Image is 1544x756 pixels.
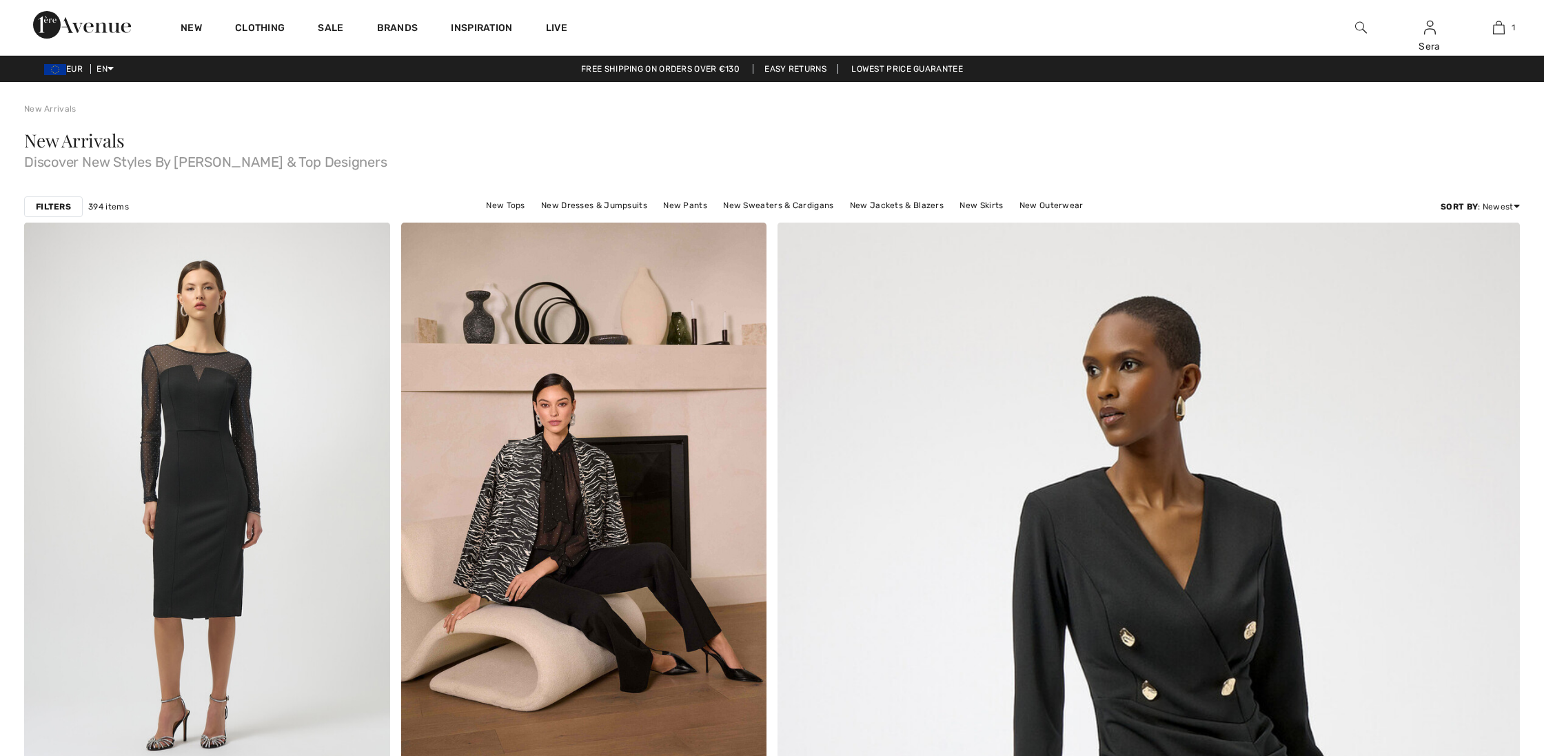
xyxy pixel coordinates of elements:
[451,22,512,37] span: Inspiration
[1355,19,1367,36] img: search the website
[479,196,531,214] a: New Tops
[24,128,124,152] span: New Arrivals
[33,11,131,39] img: 1ère Avenue
[181,22,202,37] a: New
[44,64,88,74] span: EUR
[546,21,567,35] a: Live
[96,64,114,74] span: EN
[1441,201,1520,213] div: : Newest
[1013,196,1090,214] a: New Outerwear
[656,196,714,214] a: New Pants
[840,64,974,74] a: Lowest Price Guarantee
[740,238,752,249] img: heart_black_full.svg
[24,104,77,114] a: New Arrivals
[570,64,751,74] a: Free shipping on orders over €130
[235,22,285,37] a: Clothing
[1441,202,1478,212] strong: Sort By
[1465,19,1532,36] a: 1
[1424,21,1436,34] a: Sign In
[953,196,1010,214] a: New Skirts
[1493,19,1505,36] img: My Bag
[24,150,1520,169] span: Discover New Styles By [PERSON_NAME] & Top Designers
[1512,21,1515,34] span: 1
[1424,19,1436,36] img: My Info
[318,22,343,37] a: Sale
[44,64,66,75] img: Euro
[377,22,418,37] a: Brands
[753,64,838,74] a: Easy Returns
[1493,238,1505,249] img: heart_black_full.svg
[1396,39,1463,54] div: Sera
[88,201,129,213] span: 394 items
[36,201,71,213] strong: Filters
[363,238,376,249] img: heart_black_full.svg
[716,196,840,214] a: New Sweaters & Cardigans
[843,196,951,214] a: New Jackets & Blazers
[534,196,654,214] a: New Dresses & Jumpsuits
